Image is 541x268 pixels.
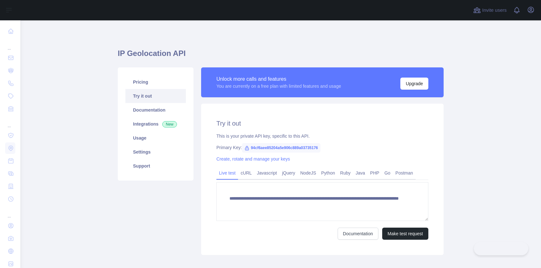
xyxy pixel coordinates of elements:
a: PHP [368,168,382,178]
a: Integrations New [125,117,186,131]
iframe: Toggle Customer Support [474,242,528,255]
a: Java [353,168,368,178]
div: ... [5,38,15,51]
div: ... [5,206,15,219]
a: Python [319,168,338,178]
h1: IP Geolocation API [118,48,444,64]
a: Try it out [125,89,186,103]
span: 94cf6aee85204a5e906c889a03735176 [242,143,320,153]
a: Postman [393,168,416,178]
a: cURL [238,168,254,178]
div: ... [5,116,15,128]
button: Make test request [382,228,428,240]
h2: Try it out [216,119,428,128]
a: Javascript [254,168,279,178]
button: Upgrade [400,78,428,90]
a: Create, rotate and manage your keys [216,156,290,161]
a: NodeJS [298,168,319,178]
div: You are currently on a free plan with limited features and usage [216,83,341,89]
span: New [162,121,177,127]
a: Documentation [125,103,186,117]
a: Pricing [125,75,186,89]
a: Settings [125,145,186,159]
a: jQuery [279,168,298,178]
a: Live test [216,168,238,178]
a: Ruby [338,168,353,178]
div: This is your private API key, specific to this API. [216,133,428,139]
a: Support [125,159,186,173]
button: Invite users [472,5,508,15]
a: Usage [125,131,186,145]
div: Primary Key: [216,144,428,151]
a: Go [382,168,393,178]
span: Invite users [482,7,507,14]
a: Documentation [338,228,378,240]
div: Unlock more calls and features [216,75,341,83]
